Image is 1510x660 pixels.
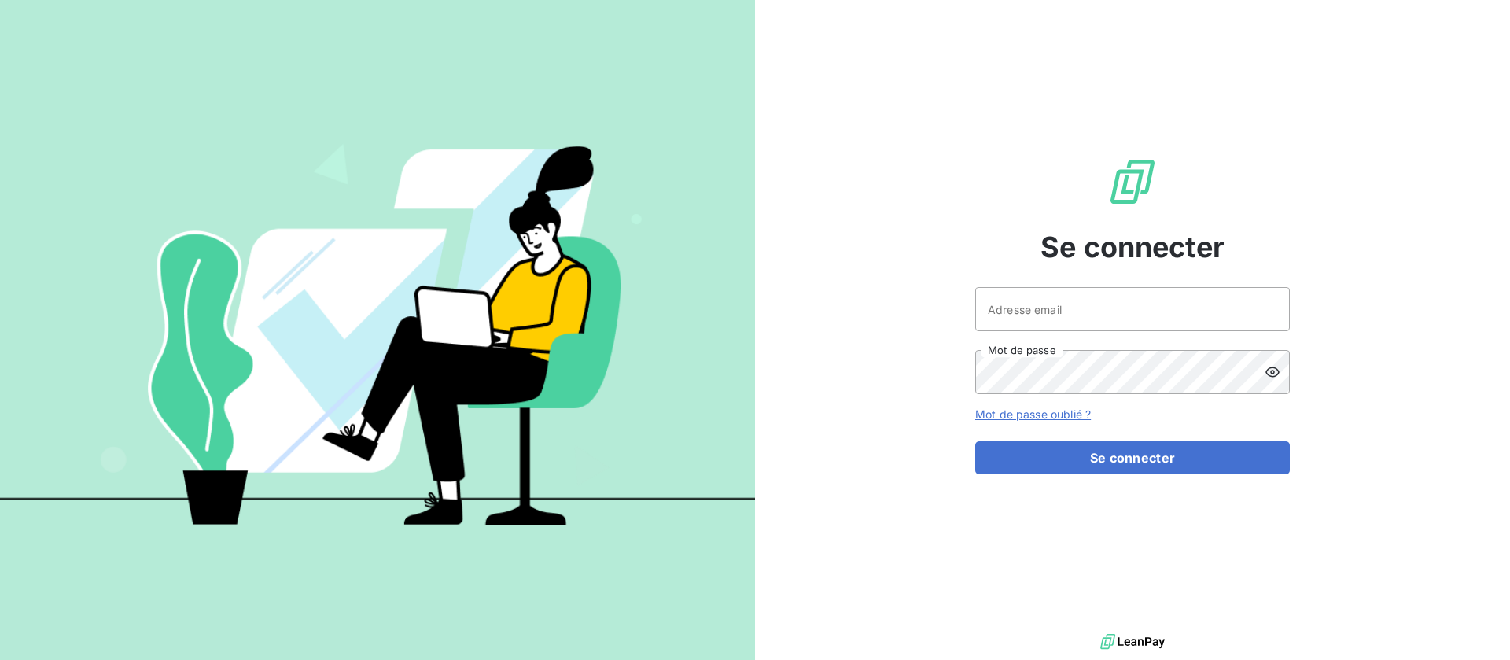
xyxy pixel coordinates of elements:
a: Mot de passe oublié ? [975,407,1091,421]
input: placeholder [975,287,1290,331]
img: logo [1100,630,1165,654]
img: Logo LeanPay [1107,157,1158,207]
span: Se connecter [1040,226,1225,268]
button: Se connecter [975,441,1290,474]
